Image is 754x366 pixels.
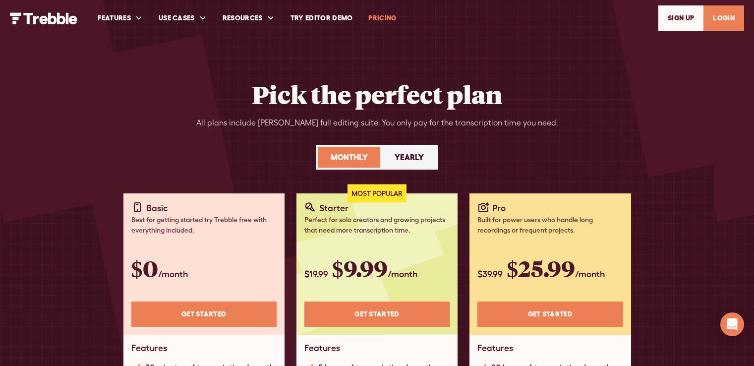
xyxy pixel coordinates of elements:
[151,1,215,35] div: USE CASES
[252,79,502,109] h2: Pick the perfect plan
[507,253,575,283] span: $25.99
[332,253,388,283] span: $9.99
[283,1,361,35] a: Try Editor Demo
[703,5,744,31] a: LOGIN
[318,147,380,168] a: Monthly
[196,117,558,129] div: All plans include [PERSON_NAME] full editing suite. You only pay for the transcription time you n...
[331,151,368,163] div: Monthly
[348,184,406,203] div: Most Popular
[131,215,277,236] div: Best for getting started try Trebble free with everything included.
[395,151,424,163] div: Yearly
[90,1,151,35] div: FEATURES
[658,5,703,31] a: SIGn UP
[388,269,417,279] span: /month
[159,13,195,23] div: USE CASES
[382,147,436,168] a: Yearly
[98,13,131,23] div: FEATURES
[304,302,450,327] a: Get STARTED
[304,215,450,236] div: Perfect for solo creators and growing projects that need more transcription time.
[720,312,744,336] div: Open Intercom Messenger
[304,343,340,354] h1: Features
[146,201,168,215] div: Basic
[158,269,188,279] span: /month
[223,13,263,23] div: RESOURCES
[477,302,623,327] a: Get STARTED
[10,12,78,24] img: Trebble Logo - AI Podcast Editor
[131,253,158,283] span: $0
[304,269,328,279] span: $19.99
[477,269,503,279] span: $39.99
[215,1,283,35] div: RESOURCES
[477,343,513,354] h1: Features
[575,269,605,279] span: /month
[131,343,167,354] h1: Features
[10,11,78,24] a: home
[360,1,404,35] a: PRICING
[477,215,623,236] div: Built for power users who handle long recordings or frequent projects.
[131,302,277,327] a: Get STARTED
[492,201,506,215] div: Pro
